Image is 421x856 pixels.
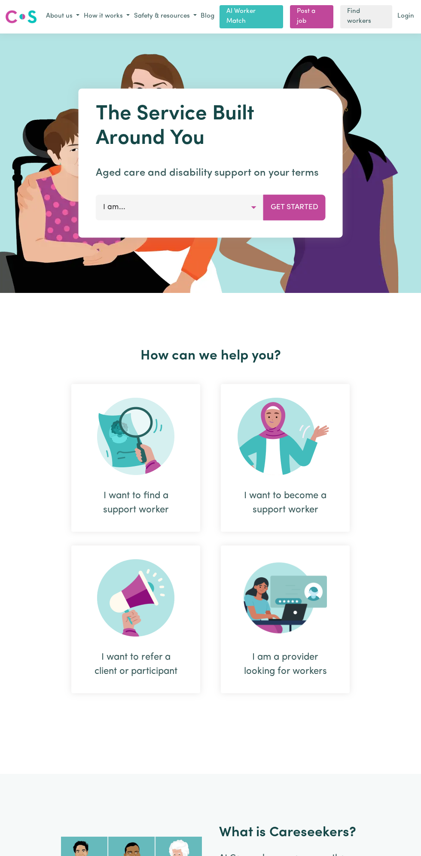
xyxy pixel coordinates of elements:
[290,5,333,28] a: Post a job
[71,545,200,693] div: I want to refer a client or participant
[44,9,82,24] button: About us
[220,5,283,28] a: AI Worker Match
[61,348,360,364] h2: How can we help you?
[71,384,200,532] div: I want to find a support worker
[96,102,326,152] h1: The Service Built Around You
[219,825,356,841] h2: What is Careseekers?
[96,195,264,220] button: I am...
[199,10,216,23] a: Blog
[5,7,37,27] a: Careseekers logo
[263,195,326,220] button: Get Started
[97,398,174,475] img: Search
[132,9,199,24] button: Safety & resources
[92,489,180,517] div: I want to find a support worker
[244,559,327,637] img: Provider
[221,545,350,693] div: I am a provider looking for workers
[238,398,333,475] img: Become Worker
[340,5,392,28] a: Find workers
[92,650,180,679] div: I want to refer a client or participant
[5,9,37,24] img: Careseekers logo
[241,489,329,517] div: I want to become a support worker
[82,9,132,24] button: How it works
[97,559,174,637] img: Refer
[241,650,329,679] div: I am a provider looking for workers
[396,10,416,23] a: Login
[221,384,350,532] div: I want to become a support worker
[96,165,326,181] p: Aged care and disability support on your terms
